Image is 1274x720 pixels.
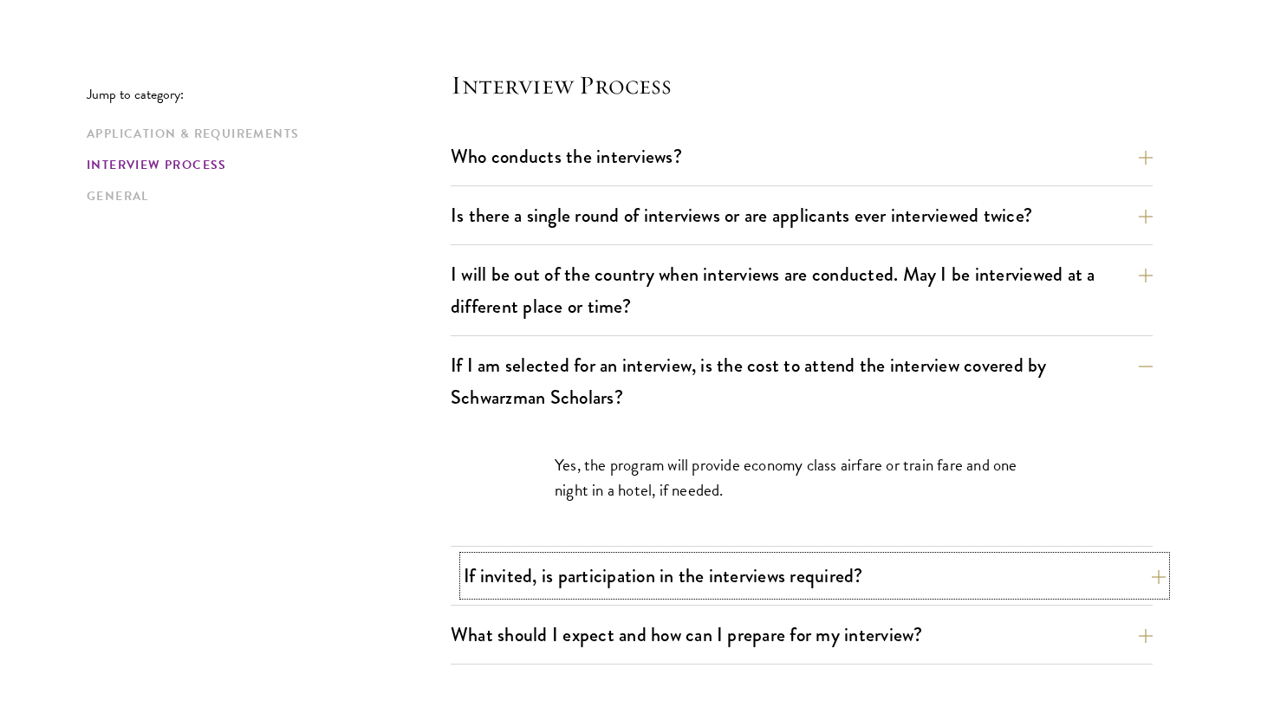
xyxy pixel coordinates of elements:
[451,68,1153,102] h4: Interview Process
[451,346,1153,417] button: If I am selected for an interview, is the cost to attend the interview covered by Schwarzman Scho...
[451,615,1153,654] button: What should I expect and how can I prepare for my interview?
[451,196,1153,235] button: Is there a single round of interviews or are applicants ever interviewed twice?
[451,255,1153,326] button: I will be out of the country when interviews are conducted. May I be interviewed at a different p...
[464,556,1166,595] button: If invited, is participation in the interviews required?
[87,186,440,204] a: General
[87,87,451,102] p: Jump to category:
[87,124,440,142] a: Application & Requirements
[451,137,1153,176] button: Who conducts the interviews?
[555,452,1049,503] p: Yes, the program will provide economy class airfare or train fare and one night in a hotel, if ne...
[87,155,440,173] a: Interview Process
